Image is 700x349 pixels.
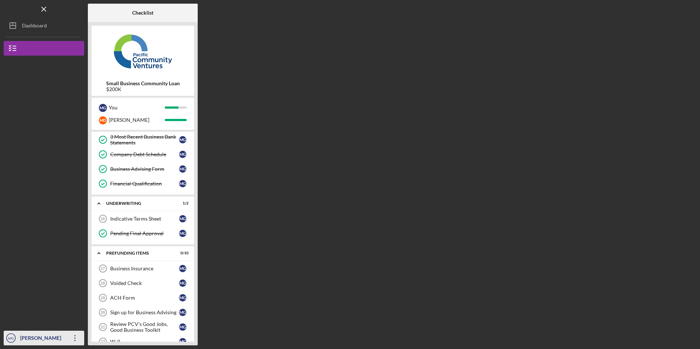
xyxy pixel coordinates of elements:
[110,266,179,271] div: Business Insurance
[179,215,186,222] div: M G
[110,181,179,187] div: Financial Qualification
[95,132,190,147] a: 3 Most Recent Business Bank StatementsMG
[110,280,179,286] div: Voided Check
[95,147,190,162] a: Company Debt ScheduleMG
[179,151,186,158] div: M G
[95,261,190,276] a: 17Business InsuranceMG
[110,339,179,345] div: W-9
[110,230,179,236] div: Pending Final Approval
[100,296,105,300] tspan: 19
[179,323,186,331] div: M G
[99,104,107,112] div: M G
[101,339,105,344] tspan: 22
[179,279,186,287] div: M G
[95,176,190,191] a: Financial QualificationMG
[101,325,105,329] tspan: 21
[95,305,190,320] a: 20Sign up for Business AdvisingMG
[110,134,179,146] div: 3 Most Recent Business Bank Statements
[106,251,170,255] div: Prefunding Items
[109,114,165,126] div: [PERSON_NAME]
[95,211,190,226] a: 16Indicative Terms SheetMG
[92,29,194,73] img: Product logo
[110,309,179,315] div: Sign up for Business Advising
[132,10,153,16] b: Checklist
[179,338,186,345] div: M G
[175,201,189,206] div: 1 / 2
[95,290,190,305] a: 19ACH FormMG
[179,309,186,316] div: M G
[179,165,186,173] div: M G
[110,295,179,301] div: ACH Form
[179,294,186,301] div: M G
[175,251,189,255] div: 0 / 10
[4,18,84,33] button: Dashboard
[99,116,107,124] div: M D
[95,276,190,290] a: 18Voided CheckMG
[179,265,186,272] div: M G
[4,331,84,345] button: MG[PERSON_NAME]
[95,226,190,241] a: Pending Final ApprovalMG
[179,180,186,187] div: M G
[110,216,179,222] div: Indicative Terms Sheet
[101,310,105,315] tspan: 20
[8,336,14,340] text: MG
[100,217,105,221] tspan: 16
[179,230,186,237] div: M G
[18,331,66,347] div: [PERSON_NAME]
[110,321,179,333] div: Review PCV's Good Jobs, Good Business Toolkit
[110,166,179,172] div: Business Advising Form
[95,162,190,176] a: Business Advising FormMG
[106,80,180,86] b: Small Business Community Loan
[109,101,165,114] div: You
[100,281,105,285] tspan: 18
[22,18,47,35] div: Dashboard
[106,201,170,206] div: Underwriting
[179,136,186,143] div: M G
[106,86,180,92] div: $200K
[100,266,105,271] tspan: 17
[110,151,179,157] div: Company Debt Schedule
[95,320,190,334] a: 21Review PCV's Good Jobs, Good Business ToolkitMG
[95,334,190,349] a: 22W-9MG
